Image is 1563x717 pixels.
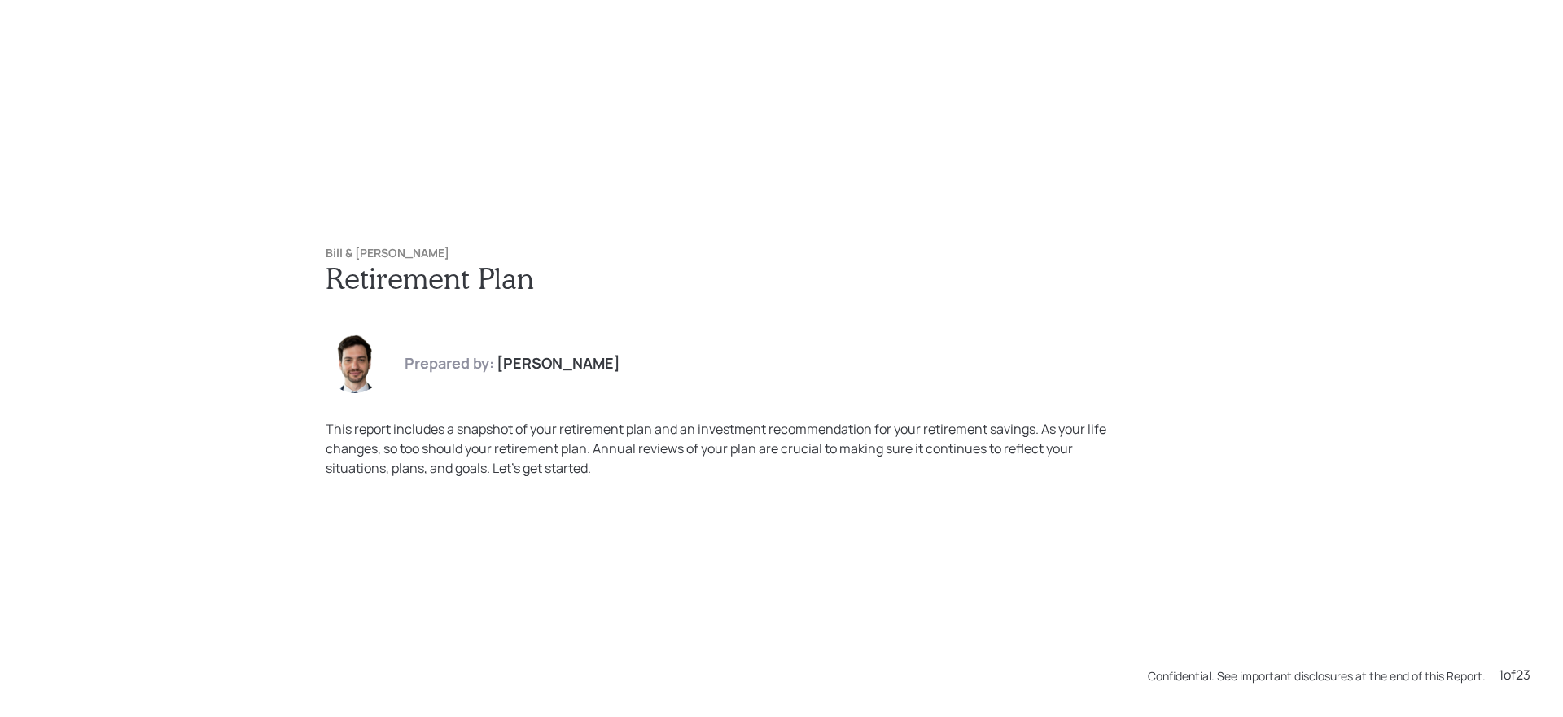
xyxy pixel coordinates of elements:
h6: Bill & [PERSON_NAME] [326,247,1237,260]
h1: Retirement Plan [326,260,1237,295]
img: jonah-coleman-headshot.png [326,334,384,393]
div: This report includes a snapshot of your retirement plan and an investment recommendation for your... [326,419,1133,478]
div: 1 of 23 [1499,665,1530,684]
div: Confidential. See important disclosures at the end of this Report. [1148,667,1486,684]
h4: [PERSON_NAME] [497,355,620,373]
h4: Prepared by: [405,355,494,373]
